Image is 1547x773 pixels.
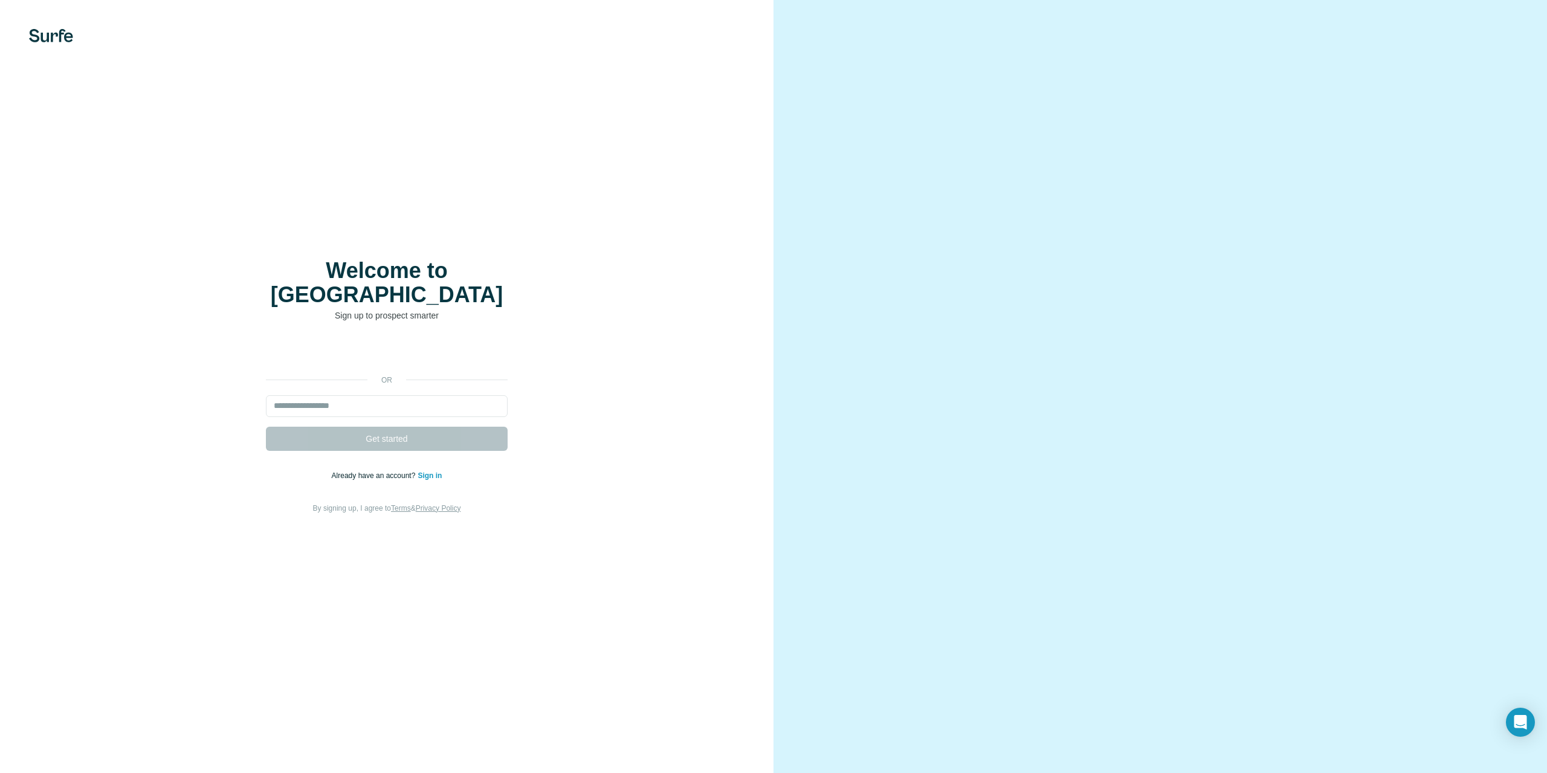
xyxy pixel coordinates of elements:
img: Surfe's logo [29,29,73,42]
a: Sign in [418,471,442,480]
span: By signing up, I agree to & [313,504,461,513]
span: Already have an account? [332,471,418,480]
a: Terms [391,504,411,513]
iframe: Sign in with Google Button [260,340,514,366]
div: Open Intercom Messenger [1506,708,1535,737]
a: Privacy Policy [416,504,461,513]
p: Sign up to prospect smarter [266,309,508,322]
h1: Welcome to [GEOGRAPHIC_DATA] [266,259,508,307]
p: or [367,375,406,386]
